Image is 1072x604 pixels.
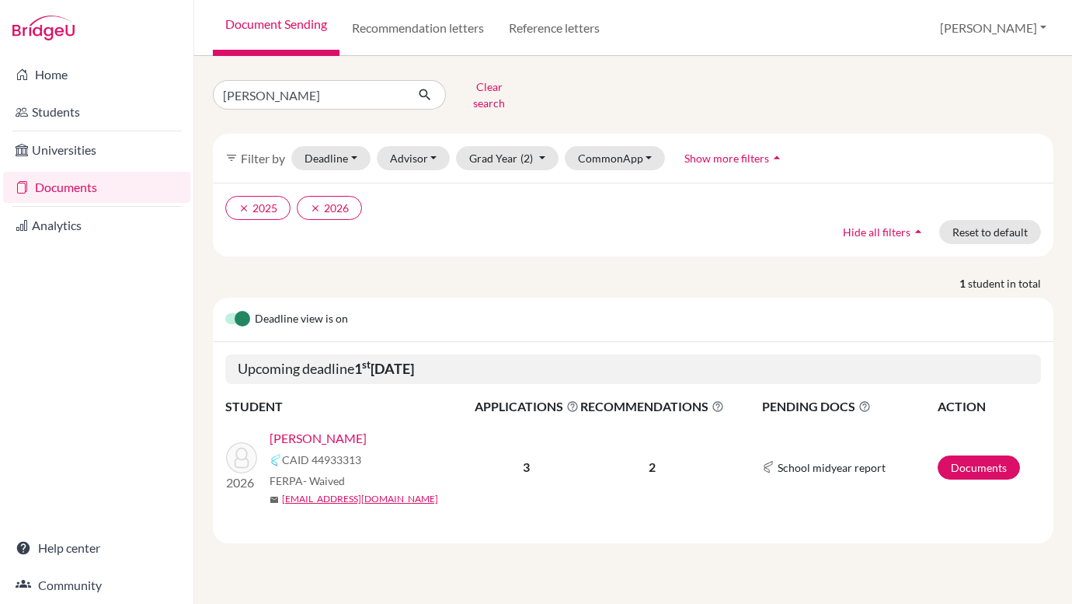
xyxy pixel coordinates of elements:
[456,146,559,170] button: Grad Year(2)
[778,459,886,476] span: School midyear report
[226,473,257,492] p: 2026
[362,358,371,371] sup: st
[270,429,367,448] a: [PERSON_NAME]
[580,458,724,477] p: 2
[310,203,321,214] i: clear
[282,452,361,468] span: CAID 44933313
[225,196,291,220] button: clear2025
[684,152,769,165] span: Show more filters
[3,532,190,564] a: Help center
[580,397,724,416] span: RECOMMENDATIONS
[830,220,939,244] button: Hide all filtersarrow_drop_up
[3,96,190,127] a: Students
[968,275,1053,292] span: student in total
[939,220,1041,244] button: Reset to default
[255,310,348,329] span: Deadline view is on
[270,495,279,504] span: mail
[3,210,190,241] a: Analytics
[762,461,774,473] img: Common App logo
[238,203,249,214] i: clear
[769,150,785,166] i: arrow_drop_up
[762,397,936,416] span: PENDING DOCS
[225,396,474,417] th: STUDENT
[241,151,285,166] span: Filter by
[377,146,451,170] button: Advisor
[291,146,371,170] button: Deadline
[282,492,438,506] a: [EMAIL_ADDRESS][DOMAIN_NAME]
[3,172,190,203] a: Documents
[3,570,190,601] a: Community
[446,75,532,115] button: Clear search
[270,454,282,466] img: Common App logo
[270,473,345,489] span: FERPA
[671,146,798,170] button: Show more filtersarrow_drop_up
[565,146,666,170] button: CommonApp
[937,396,1041,417] th: ACTION
[843,225,910,239] span: Hide all filters
[475,397,579,416] span: APPLICATIONS
[3,134,190,166] a: Universities
[297,196,362,220] button: clear2026
[213,80,405,110] input: Find student by name...
[933,13,1053,43] button: [PERSON_NAME]
[225,354,1041,384] h5: Upcoming deadline
[520,152,533,165] span: (2)
[354,360,414,377] b: 1 [DATE]
[523,459,530,474] b: 3
[226,442,257,473] img: Kirkham, Alexander
[3,59,190,90] a: Home
[12,16,75,40] img: Bridge-U
[959,275,968,292] strong: 1
[938,456,1020,480] a: Documents
[225,152,238,164] i: filter_list
[910,224,926,239] i: arrow_drop_up
[303,474,345,487] span: - Waived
